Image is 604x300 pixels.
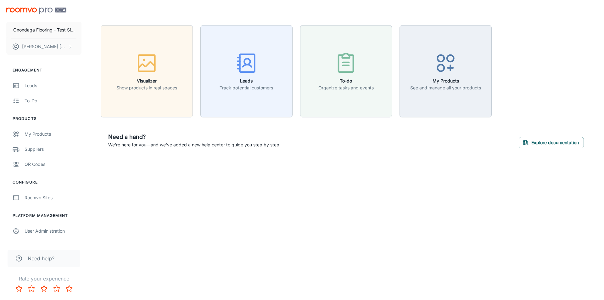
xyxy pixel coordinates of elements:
[318,84,374,91] p: Organize tasks and events
[220,84,273,91] p: Track potential customers
[410,77,481,84] h6: My Products
[25,146,81,153] div: Suppliers
[25,97,81,104] div: To-do
[400,68,492,74] a: My ProductsSee and manage all your products
[200,68,293,74] a: LeadsTrack potential customers
[300,25,392,117] button: To-doOrganize tasks and events
[519,139,584,145] a: Explore documentation
[108,133,281,141] h6: Need a hand?
[220,77,273,84] h6: Leads
[300,68,392,74] a: To-doOrganize tasks and events
[116,77,177,84] h6: Visualizer
[6,22,81,38] button: Onondaga Flooring - Test Site
[318,77,374,84] h6: To-do
[22,43,66,50] p: [PERSON_NAME] [PERSON_NAME]
[25,82,81,89] div: Leads
[400,25,492,117] button: My ProductsSee and manage all your products
[13,26,75,33] p: Onondaga Flooring - Test Site
[6,38,81,55] button: [PERSON_NAME] [PERSON_NAME]
[101,25,193,117] button: VisualizerShow products in real spaces
[6,8,66,14] img: Roomvo PRO Beta
[200,25,293,117] button: LeadsTrack potential customers
[410,84,481,91] p: See and manage all your products
[519,137,584,148] button: Explore documentation
[116,84,177,91] p: Show products in real spaces
[25,131,81,138] div: My Products
[25,161,81,168] div: QR Codes
[108,141,281,148] p: We're here for you—and we've added a new help center to guide you step by step.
